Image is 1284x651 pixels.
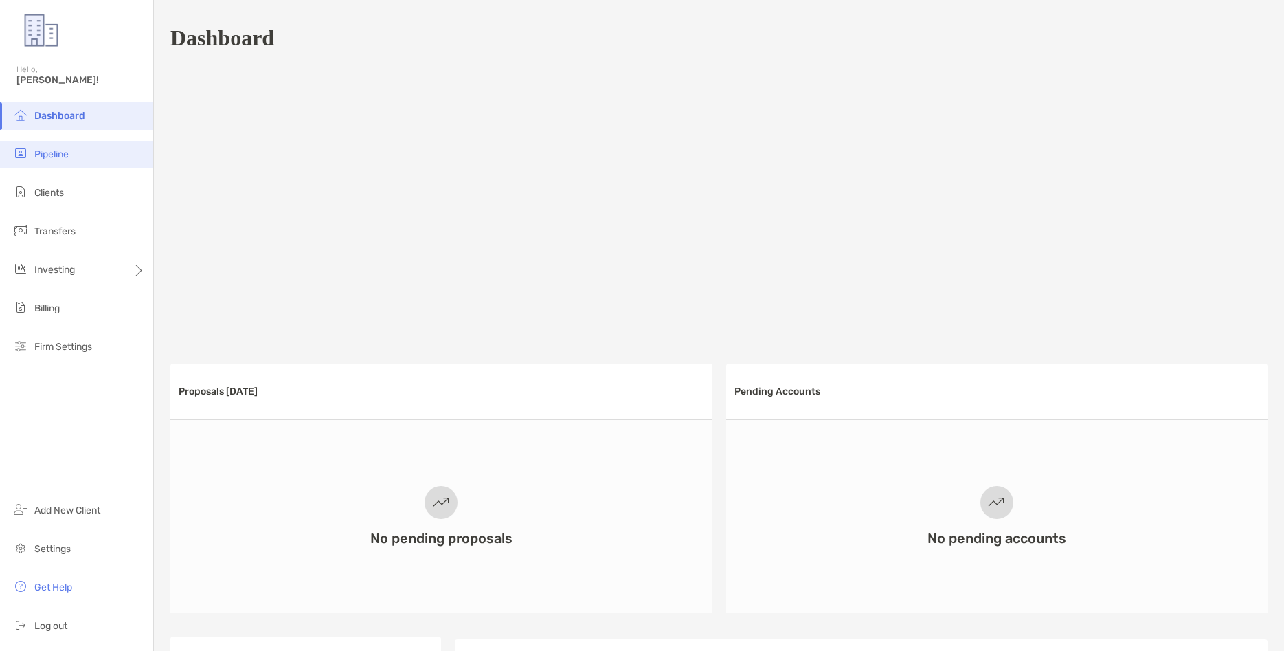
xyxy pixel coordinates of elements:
[12,578,29,595] img: get-help icon
[179,386,258,397] h3: Proposals [DATE]
[34,302,60,314] span: Billing
[12,184,29,200] img: clients icon
[34,225,76,237] span: Transfers
[12,540,29,556] img: settings icon
[12,299,29,316] img: billing icon
[12,107,29,123] img: dashboard icon
[34,543,71,555] span: Settings
[12,501,29,518] img: add_new_client icon
[734,386,820,397] h3: Pending Accounts
[34,187,64,199] span: Clients
[12,261,29,277] img: investing icon
[12,145,29,162] img: pipeline icon
[34,110,85,122] span: Dashboard
[370,530,513,547] h3: No pending proposals
[34,505,100,516] span: Add New Client
[12,338,29,354] img: firm-settings icon
[16,74,145,86] span: [PERSON_NAME]!
[34,148,69,160] span: Pipeline
[34,341,92,353] span: Firm Settings
[927,530,1066,547] h3: No pending accounts
[34,264,75,276] span: Investing
[34,582,72,593] span: Get Help
[34,620,67,632] span: Log out
[12,222,29,239] img: transfers icon
[170,25,274,51] h1: Dashboard
[16,5,66,55] img: Zoe Logo
[12,617,29,633] img: logout icon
